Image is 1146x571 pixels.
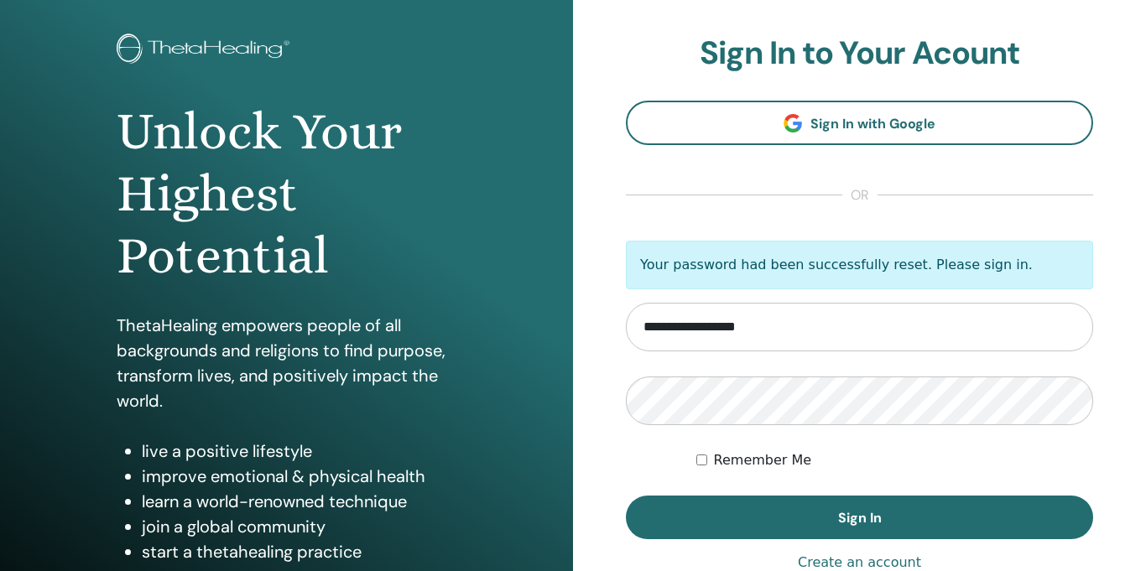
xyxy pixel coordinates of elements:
li: start a thetahealing practice [142,539,456,564]
button: Sign In [626,496,1093,539]
div: Keep me authenticated indefinitely or until I manually logout [696,450,1093,470]
li: live a positive lifestyle [142,439,456,464]
span: or [842,185,878,205]
h2: Sign In to Your Acount [626,34,1093,73]
a: Sign In with Google [626,101,1093,145]
li: improve emotional & physical health [142,464,456,489]
li: join a global community [142,514,456,539]
span: Sign In [838,509,882,527]
li: learn a world-renowned technique [142,489,456,514]
p: ThetaHealing empowers people of all backgrounds and religions to find purpose, transform lives, a... [117,313,456,413]
p: Your password had been successfully reset. Please sign in. [626,241,1093,289]
span: Sign In with Google [810,115,935,132]
label: Remember Me [714,450,812,470]
h1: Unlock Your Highest Potential [117,101,456,288]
